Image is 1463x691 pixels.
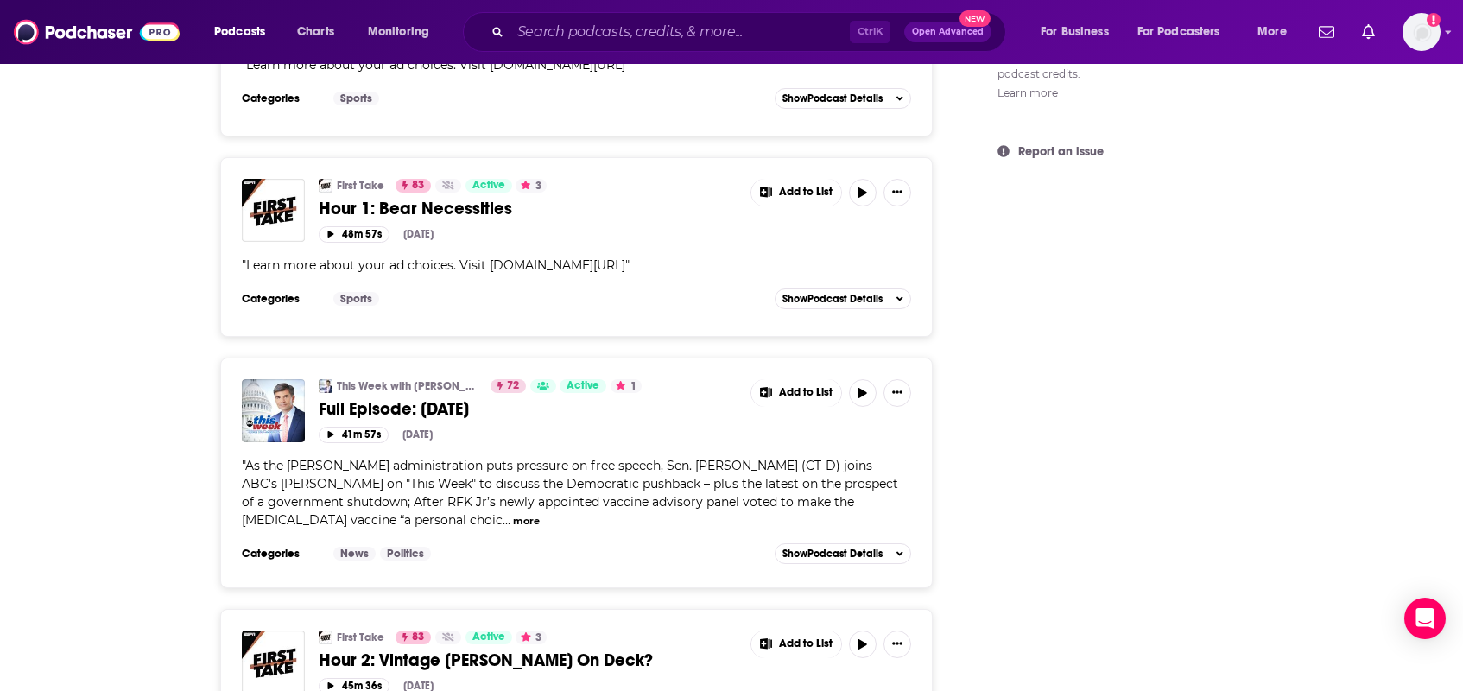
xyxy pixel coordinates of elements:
a: Politics [380,547,431,561]
a: This Week with [PERSON_NAME] [337,379,479,393]
img: First Take [319,631,332,644]
img: First Take [319,179,332,193]
span: Learn more about your ad choices. Visit [DOMAIN_NAME][URL] [246,57,625,73]
div: Search podcasts, credits, & more... [479,12,1023,52]
button: Show More Button [751,631,841,658]
span: For Business [1041,20,1109,44]
div: Open Intercom Messenger [1404,598,1446,639]
a: Hour 2: Vintage [PERSON_NAME] On Deck? [319,650,738,671]
a: Active [465,179,512,193]
button: ShowPodcast Details [775,88,911,109]
span: More [1257,20,1287,44]
span: Add to List [779,186,833,199]
span: Monitoring [368,20,429,44]
span: Active [567,377,599,395]
button: open menu [1245,18,1308,46]
button: open menu [1126,18,1245,46]
span: Open Advanced [912,28,984,36]
button: 3 [516,631,547,644]
a: Hour 1: Bear Necessities [319,198,738,219]
button: Show More Button [883,631,911,658]
button: Open AdvancedNew [904,22,991,42]
a: Show notifications dropdown [1312,17,1341,47]
span: New [959,10,991,27]
button: 48m 57s [319,226,389,243]
button: more [513,514,540,529]
span: Ctrl K [850,21,890,43]
a: Show notifications dropdown [1355,17,1382,47]
button: 1 [611,379,642,393]
a: First Take [337,631,384,644]
a: Sports [333,92,379,105]
span: Show Podcast Details [782,293,883,305]
a: Charts [286,18,345,46]
span: " " [242,57,630,73]
button: Show More Button [883,379,911,407]
svg: Add a profile image [1427,13,1441,27]
img: Hour 1: Bear Necessities [242,179,305,242]
div: [DATE] [403,228,434,240]
a: Show additional information [997,86,1058,99]
button: Report an issue [997,144,1229,159]
span: " " [242,257,630,273]
a: First Take [337,179,384,193]
span: Learn more about your ad choices. Visit [DOMAIN_NAME][URL] [246,257,625,273]
span: Podcasts [214,20,265,44]
button: ShowPodcast Details [775,288,911,309]
button: ShowPodcast Details [775,543,911,564]
img: Podchaser - Follow, Share and Rate Podcasts [14,16,180,48]
span: " [242,458,898,528]
h3: Categories [242,92,320,105]
span: 72 [507,377,519,395]
span: Full Episode: [DATE] [319,398,469,420]
span: Show Podcast Details [782,548,883,560]
span: Active [472,629,505,646]
span: For Podcasters [1137,20,1220,44]
a: Active [560,379,606,393]
span: 83 [412,177,424,194]
input: Search podcasts, credits, & more... [510,18,850,46]
h3: Categories [242,547,320,561]
a: 83 [396,631,431,644]
a: Active [465,631,512,644]
span: As the [PERSON_NAME] administration puts pressure on free speech, Sen. [PERSON_NAME] (CT-D) joins... [242,458,898,528]
button: Show More Button [751,379,841,407]
a: News [333,547,376,561]
a: 83 [396,179,431,193]
span: Show Podcast Details [782,92,883,105]
span: Add to List [779,637,833,650]
button: Show More Button [751,179,841,206]
img: Full Episode: Sunday, September 21, 2025 [242,379,305,442]
button: open menu [202,18,288,46]
span: 83 [412,629,424,646]
span: Active [472,177,505,194]
span: Logged in as lcohen [1403,13,1441,51]
button: Show profile menu [1403,13,1441,51]
span: ... [503,512,510,528]
img: This Week with George Stephanopoulos [319,379,332,393]
a: Full Episode: [DATE] [319,398,738,420]
a: 72 [491,379,526,393]
img: User Profile [1403,13,1441,51]
button: open menu [356,18,452,46]
button: 41m 57s [319,427,389,443]
button: 3 [516,179,547,193]
button: Show More Button [883,179,911,206]
span: Hour 2: Vintage [PERSON_NAME] On Deck? [319,650,653,671]
h3: Categories [242,292,320,306]
span: Charts [297,20,334,44]
span: Add to List [779,386,833,399]
button: open menu [1029,18,1130,46]
div: [DATE] [402,428,433,441]
a: Sports [333,292,379,306]
span: Hour 1: Bear Necessities [319,198,512,219]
